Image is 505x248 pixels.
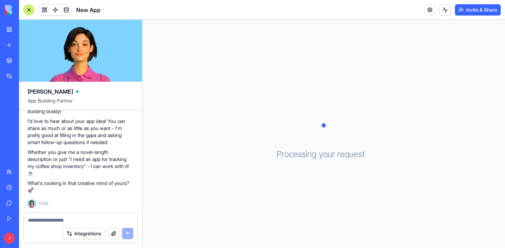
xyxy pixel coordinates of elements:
span: New App [76,6,101,14]
p: Whether you give me a novel-length description or just "I need an app for tracking my coffee shop... [28,149,134,177]
span: [PERSON_NAME] [28,87,73,96]
img: logo [5,5,49,15]
p: What's cooking in that creative mind of yours? 🚀 [28,180,134,194]
p: I'd love to hear about your app idea! You can share as much or as little as you want - I'm pretty... [28,118,134,146]
img: Ella_00000_wcx2te.png [28,199,36,208]
span: App Building Partner [28,97,134,110]
span: J [4,232,15,244]
span: 11:55 [39,201,48,206]
button: Integrations [63,228,105,239]
button: Invite & Share [455,4,501,15]
h3: Processing your request [276,149,371,160]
